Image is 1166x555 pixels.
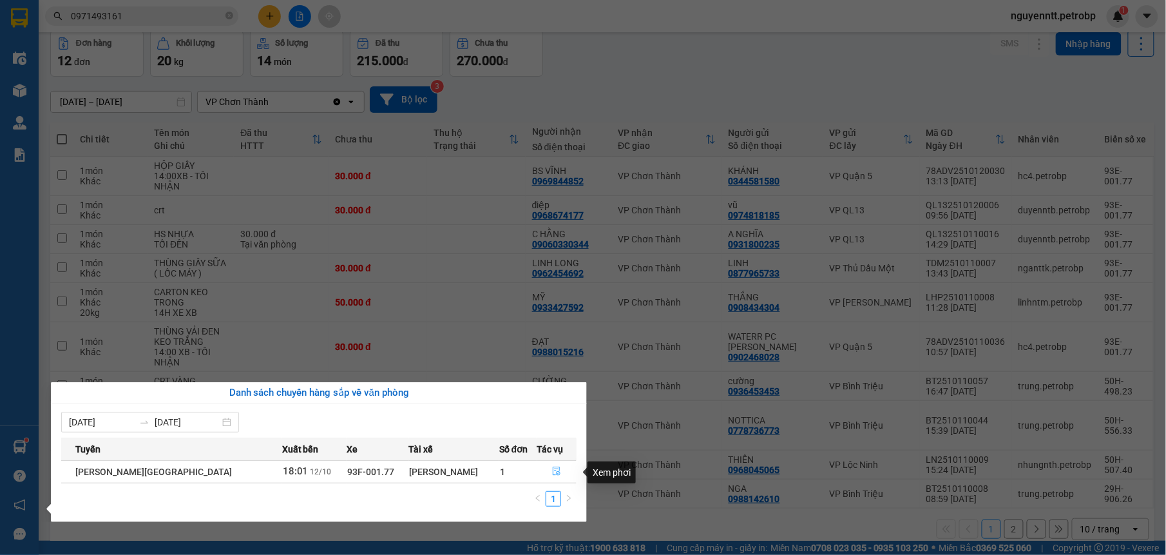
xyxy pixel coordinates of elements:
span: Tuyến [75,442,100,456]
span: Tài xế [409,442,434,456]
li: Previous Page [530,491,546,507]
div: Xem phơi [588,462,636,483]
button: left [530,491,546,507]
span: 1 [500,467,505,477]
li: 1 [546,491,561,507]
span: Xe [347,442,358,456]
input: Từ ngày [69,415,134,429]
span: 12/10 [311,467,332,476]
a: 1 [546,492,560,506]
span: Số đơn [499,442,528,456]
span: 18:01 [283,465,309,477]
button: file-done [538,462,577,482]
span: swap-right [139,417,149,427]
span: to [139,417,149,427]
div: [PERSON_NAME] [410,465,499,479]
span: Tác vụ [537,442,564,456]
input: Đến ngày [155,415,220,429]
span: file-done [552,467,561,477]
li: Next Page [561,491,577,507]
span: [PERSON_NAME][GEOGRAPHIC_DATA] [75,467,232,477]
div: Danh sách chuyến hàng sắp về văn phòng [61,385,577,401]
span: 93F-001.77 [347,467,394,477]
button: right [561,491,577,507]
span: Xuất bến [282,442,319,456]
span: left [534,494,542,502]
span: right [565,494,573,502]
